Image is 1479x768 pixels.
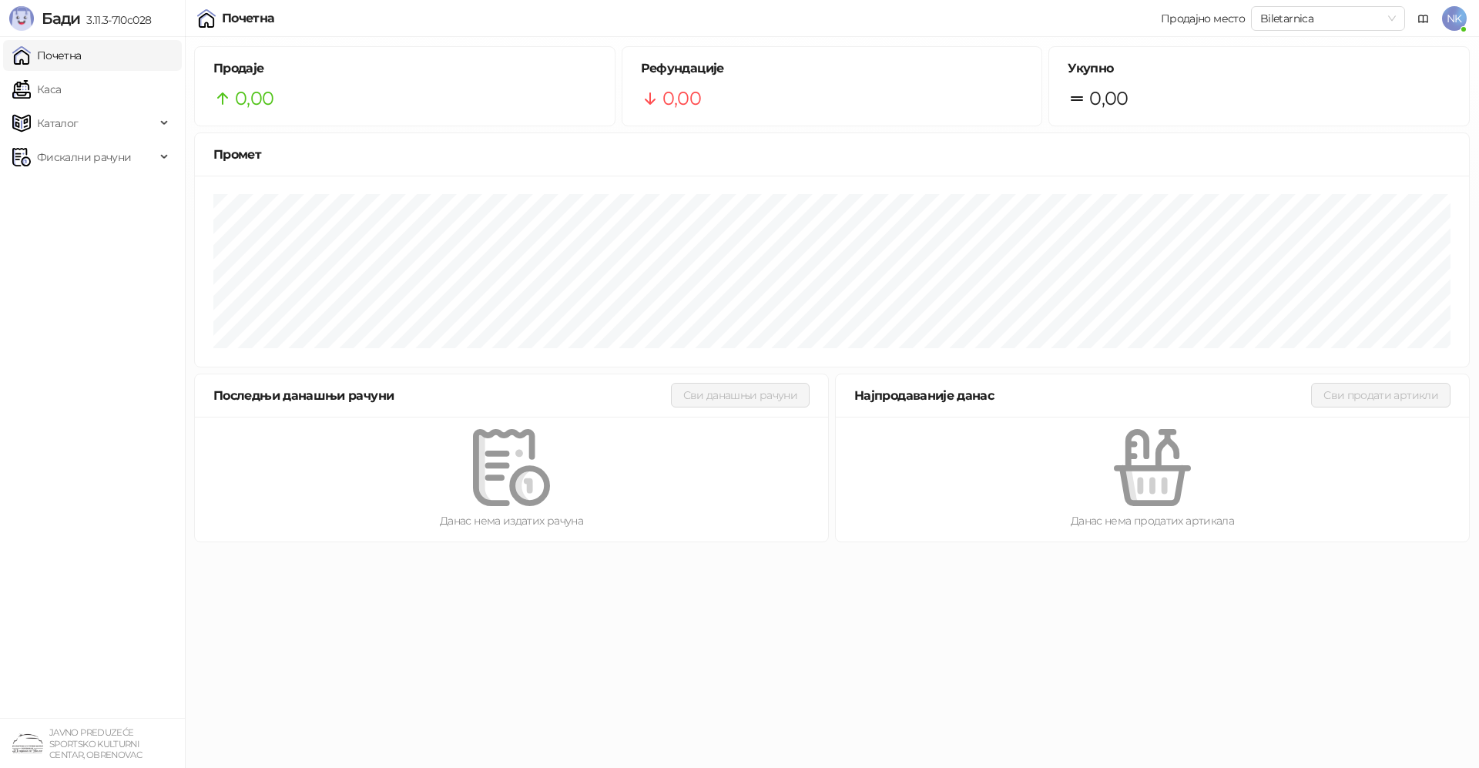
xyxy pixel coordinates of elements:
h5: Укупно [1068,59,1450,78]
span: 3.11.3-710c028 [80,13,151,27]
div: Данас нема продатих артикала [860,512,1444,529]
div: Промет [213,145,1450,164]
div: Најпродаваније данас [854,386,1311,405]
button: Сви данашњи рачуни [671,383,810,407]
h5: Рефундације [641,59,1024,78]
a: Документација [1411,6,1436,31]
span: Бади [42,9,80,28]
a: Каса [12,74,61,105]
h5: Продаје [213,59,596,78]
span: 0,00 [1089,84,1128,113]
span: Фискални рачуни [37,142,131,173]
span: Каталог [37,108,79,139]
div: Почетна [222,12,275,25]
img: 64x64-companyLogo-4a28e1f8-f217-46d7-badd-69a834a81aaf.png [12,728,43,759]
span: Biletarnica [1260,7,1396,30]
span: NK [1442,6,1467,31]
span: 0,00 [662,84,701,113]
button: Сви продати артикли [1311,383,1450,407]
div: Последњи данашњи рачуни [213,386,671,405]
span: 0,00 [235,84,273,113]
a: Почетна [12,40,82,71]
div: Данас нема издатих рачуна [220,512,803,529]
small: JAVNO PREDUZEĆE SPORTSKO KULTURNI CENTAR, OBRENOVAC [49,727,142,760]
div: Продајно место [1161,13,1245,24]
img: Logo [9,6,34,31]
